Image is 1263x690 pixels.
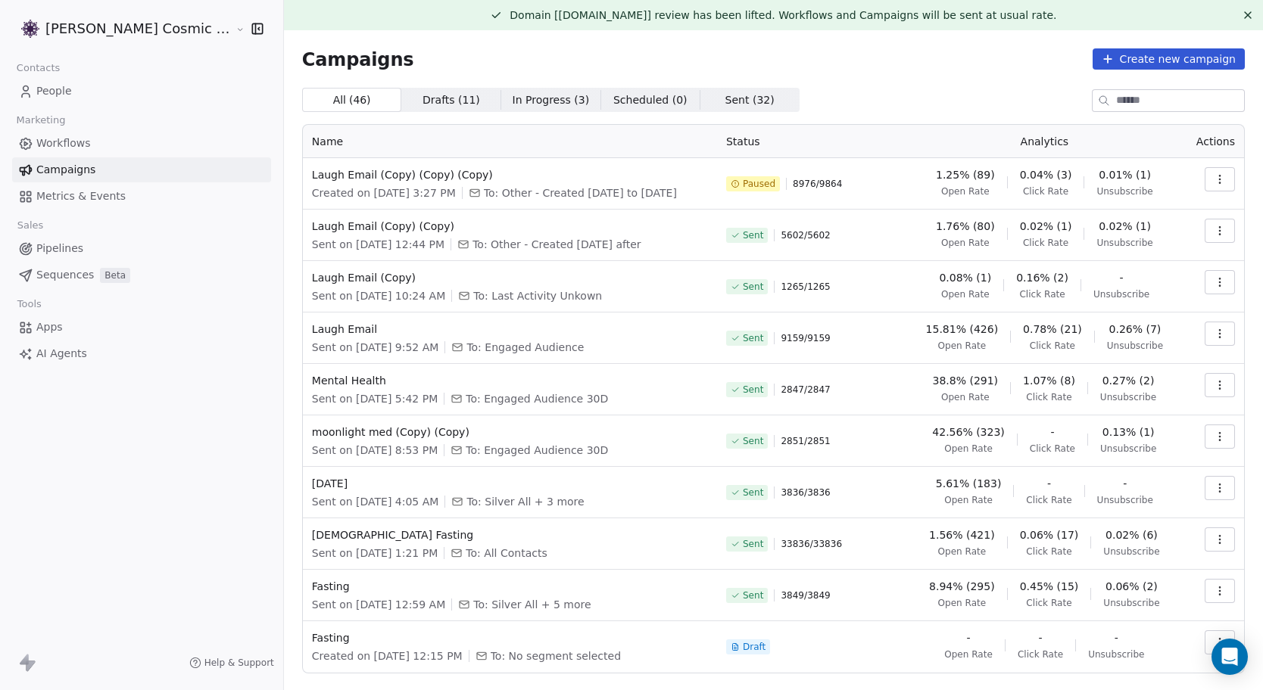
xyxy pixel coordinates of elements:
span: To: Engaged Audience 30D [466,443,608,458]
span: 8976 / 9864 [793,178,842,190]
span: Sent on [DATE] 8:53 PM [312,443,438,458]
span: 0.01% (1) [1099,167,1151,182]
span: 0.27% (2) [1102,373,1155,388]
span: Help & Support [204,657,274,669]
span: Open Rate [944,443,993,455]
span: Fasting [312,579,708,594]
span: Laugh Email (Copy) (Copy) (Copy) [312,167,708,182]
a: Apps [12,315,271,340]
span: 5602 / 5602 [781,229,830,241]
span: Laugh Email (Copy) (Copy) [312,219,708,234]
a: Help & Support [189,657,274,669]
span: - [1047,476,1051,491]
span: Unsubscribe [1107,340,1163,352]
span: Click Rate [1023,185,1068,197]
span: Open Rate [944,494,993,506]
span: Click Rate [1019,288,1065,300]
span: Open Rate [941,391,990,403]
span: To: Other - Created Jan 24 after [472,237,641,252]
span: Sent on [DATE] 12:59 AM [312,597,445,612]
span: Unsubscribe [1097,494,1153,506]
span: 1.76% (80) [936,219,995,234]
span: 0.02% (1) [1020,219,1072,234]
th: Analytics [906,125,1183,158]
span: Open Rate [941,237,990,249]
span: Metrics & Events [36,188,126,204]
span: Contacts [10,57,67,79]
span: Click Rate [1030,443,1075,455]
span: - [1123,476,1127,491]
span: Sent [743,538,763,550]
span: Open Rate [938,597,987,609]
span: To: No segment selected [491,648,621,664]
span: Sent on [DATE] 10:24 AM [312,288,445,303]
span: Paused [743,178,775,190]
span: Apps [36,319,63,335]
span: - [1038,630,1042,645]
span: Tools [11,293,48,315]
a: People [12,79,271,104]
span: 3849 / 3849 [781,589,830,601]
span: Click Rate [1018,648,1063,660]
span: 1.56% (421) [929,527,995,542]
span: 1.25% (89) [936,167,995,182]
span: To: Silver All + 3 more [466,494,584,509]
span: 0.02% (6) [1106,527,1158,542]
span: 5.61% (183) [936,476,1002,491]
span: To: Last Activity Unkown [473,288,602,303]
span: Sent on [DATE] 1:21 PM [312,545,438,561]
span: Click Rate [1026,391,1071,403]
span: Sent [743,435,763,447]
span: 0.06% (17) [1020,527,1079,542]
span: To: Silver All + 5 more [473,597,591,612]
span: Open Rate [944,648,993,660]
span: 8.94% (295) [929,579,995,594]
span: Created on [DATE] 3:27 PM [312,185,456,200]
span: In Progress ( 3 ) [513,92,590,108]
span: - [1120,270,1124,285]
span: Sent [743,229,763,241]
a: Campaigns [12,157,271,182]
span: Click Rate [1026,494,1071,506]
span: Sent ( 32 ) [725,92,775,108]
span: Sent [743,281,763,293]
div: Open Intercom Messenger [1212,639,1248,675]
span: Sent on [DATE] 12:44 PM [312,237,444,252]
span: Unsubscribe [1103,597,1159,609]
span: Sent on [DATE] 9:52 AM [312,340,439,355]
span: Unsubscribe [1096,185,1152,197]
span: [PERSON_NAME] Cosmic Academy LLP [45,19,232,39]
span: [DEMOGRAPHIC_DATA] Fasting [312,527,708,542]
span: 0.04% (3) [1020,167,1072,182]
span: 1.07% (8) [1023,373,1075,388]
span: 2847 / 2847 [781,384,830,396]
span: [DATE] [312,476,708,491]
span: Sent on [DATE] 4:05 AM [312,494,439,509]
span: Unsubscribe [1100,443,1156,455]
span: Beta [100,268,130,283]
span: AI Agents [36,346,87,362]
span: Domain [[DOMAIN_NAME]] review has been lifted. Workflows and Campaigns will be sent at usual rate. [510,9,1056,21]
span: 0.13% (1) [1102,424,1155,440]
span: Open Rate [941,185,990,197]
span: Unsubscribe [1093,288,1149,300]
span: 0.45% (15) [1020,579,1079,594]
span: Click Rate [1030,340,1075,352]
span: To: Engaged Audience [466,340,584,355]
span: Workflows [36,135,91,151]
span: Open Rate [938,340,987,352]
span: 33836 / 33836 [781,538,842,550]
span: Marketing [10,109,72,132]
span: Laugh Email [312,322,708,337]
span: To: Engaged Audience 30D [466,391,608,406]
span: 0.16% (2) [1016,270,1068,285]
a: Workflows [12,131,271,156]
span: moonlight med (Copy) (Copy) [312,424,708,440]
span: Sent [743,486,763,499]
span: Draft [743,641,766,653]
span: People [36,83,72,99]
span: Created on [DATE] 12:15 PM [312,648,463,664]
span: Sent [743,589,763,601]
th: Name [303,125,717,158]
span: To: All Contacts [466,545,547,561]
